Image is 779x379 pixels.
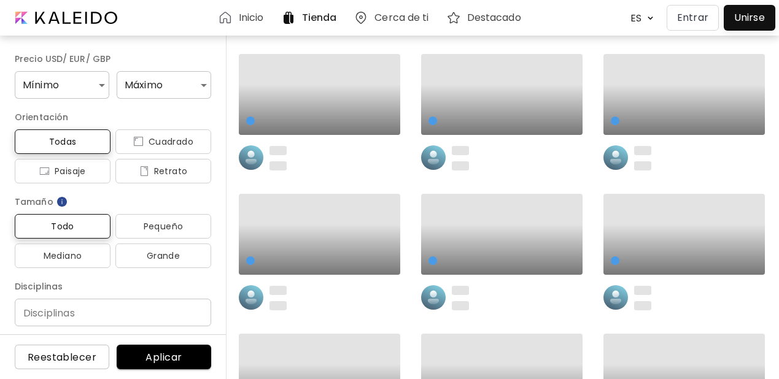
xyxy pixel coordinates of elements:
[56,196,68,208] img: info
[25,134,101,149] span: Todas
[115,129,211,154] button: iconCuadrado
[115,243,211,268] button: Grande
[25,351,99,364] span: Reestablecer
[624,7,644,29] div: ES
[302,13,337,23] h6: Tienda
[25,248,101,263] span: Mediano
[125,248,201,263] span: Grande
[139,166,149,176] img: icon
[354,10,433,25] a: Cerca de ti
[374,13,428,23] h6: Cerca de ti
[25,219,101,234] span: Todo
[15,129,110,154] button: Todas
[724,5,775,31] a: Unirse
[15,52,211,66] h6: Precio USD/ EUR/ GBP
[667,5,719,31] button: Entrar
[125,164,201,178] span: Retrato
[15,243,110,268] button: Mediano
[15,279,211,294] h6: Disciplinas
[644,12,657,24] img: arrow down
[25,164,101,178] span: Paisaje
[126,351,201,364] span: Aplicar
[15,194,211,209] h6: Tamaño
[15,345,109,369] button: Reestablecer
[239,13,264,23] h6: Inicio
[446,10,526,25] a: Destacado
[125,219,201,234] span: Pequeño
[677,10,708,25] p: Entrar
[218,10,269,25] a: Inicio
[467,13,521,23] h6: Destacado
[117,71,211,99] div: Máximo
[133,137,144,147] img: icon
[117,345,211,369] button: Aplicar
[15,159,110,183] button: iconPaisaje
[115,214,211,239] button: Pequeño
[39,166,50,176] img: icon
[15,110,211,124] h6: Orientación
[125,134,201,149] span: Cuadrado
[15,71,109,99] div: Mínimo
[15,214,110,239] button: Todo
[281,10,342,25] a: Tienda
[667,5,724,31] a: Entrar
[115,159,211,183] button: iconRetrato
